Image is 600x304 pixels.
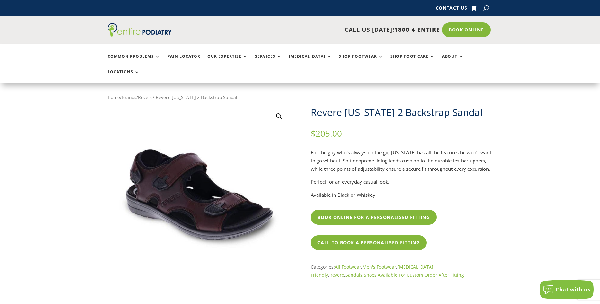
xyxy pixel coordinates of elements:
span: $ [311,128,316,139]
a: Common Problems [108,54,160,68]
img: logo (1) [108,23,172,37]
a: Shop Footwear [339,54,383,68]
h1: Revere [US_STATE] 2 Backstrap Sandal [311,106,493,119]
a: Revere [329,272,344,278]
button: Chat with us [540,280,594,299]
a: Our Expertise [207,54,248,68]
p: Available in Black or Whiskey. [311,191,493,199]
a: Home [108,94,120,100]
a: Pain Locator [167,54,200,68]
bdi: 205.00 [311,128,342,139]
a: Sandals [345,272,362,278]
a: Locations [108,70,140,83]
a: Book Online [442,22,491,37]
a: Shop Foot Care [390,54,435,68]
span: Chat with us [556,286,590,293]
p: CALL US [DATE]! [196,26,440,34]
img: Revere Montana 2 Whiskey Sandal Mens [108,106,290,288]
a: Men's Footwear [362,264,396,270]
a: Revere [138,94,153,100]
a: [MEDICAL_DATA] [289,54,332,68]
a: Brands [122,94,136,100]
span: 1800 4 ENTIRE [394,26,440,33]
nav: Breadcrumb [108,93,493,101]
a: Contact Us [436,6,467,13]
a: Book Online For A Personalised Fitting [311,210,437,224]
span: Categories: , , , , , [311,264,464,278]
a: Call To Book A Personalised Fitting [311,235,427,250]
a: About [442,54,464,68]
a: Shoes Available For Custom Order After Fitting [364,272,464,278]
a: All Footwear [335,264,361,270]
p: Perfect for an everyday casual look. [311,178,493,191]
p: For the guy who’s always on the go, [US_STATE] has all the features he won’t want to go without. ... [311,149,493,178]
a: Services [255,54,282,68]
a: View full-screen image gallery [273,110,285,122]
a: Entire Podiatry [108,31,172,38]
